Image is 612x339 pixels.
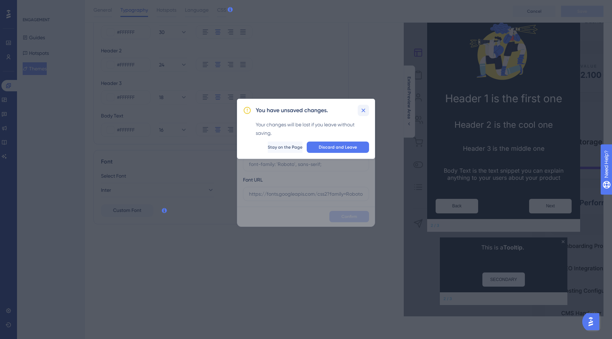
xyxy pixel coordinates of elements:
[319,144,357,150] span: Discard and Leave
[582,311,603,332] iframe: UserGuiding AI Assistant Launcher
[256,120,369,137] div: Your changes will be lost if you leave without saving.
[268,144,302,150] span: Stay on the Page
[17,2,44,10] span: Need Help?
[256,106,328,115] h2: You have unsaved changes.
